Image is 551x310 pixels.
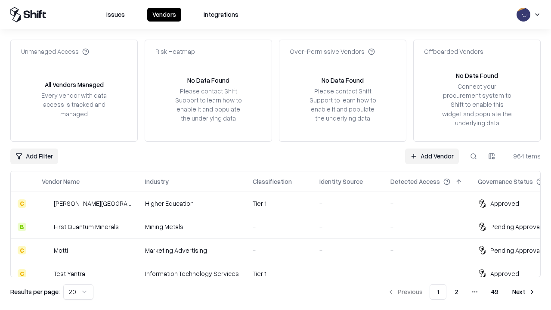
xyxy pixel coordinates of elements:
[424,47,483,56] div: Offboarded Vendors
[319,222,377,231] div: -
[42,269,50,278] img: Test Yantra
[18,246,26,254] div: C
[430,284,446,300] button: 1
[390,246,464,255] div: -
[253,246,306,255] div: -
[490,222,541,231] div: Pending Approval
[54,269,85,278] div: Test Yantra
[145,269,239,278] div: Information Technology Services
[18,223,26,231] div: B
[18,269,26,278] div: C
[42,223,50,231] img: First Quantum Minerals
[147,8,181,22] button: Vendors
[101,8,130,22] button: Issues
[173,87,244,123] div: Please contact Shift Support to learn how to enable it and populate the underlying data
[390,177,440,186] div: Detected Access
[145,177,169,186] div: Industry
[54,246,68,255] div: Motti
[42,177,80,186] div: Vendor Name
[405,149,459,164] a: Add Vendor
[290,47,375,56] div: Over-Permissive Vendors
[18,199,26,208] div: C
[42,199,50,208] img: Reichman University
[390,222,464,231] div: -
[390,199,464,208] div: -
[10,149,58,164] button: Add Filter
[507,284,541,300] button: Next
[448,284,465,300] button: 2
[307,87,378,123] div: Please contact Shift Support to learn how to enable it and populate the underlying data
[38,91,110,118] div: Every vendor with data access is tracked and managed
[145,222,239,231] div: Mining Metals
[490,269,519,278] div: Approved
[54,199,131,208] div: [PERSON_NAME][GEOGRAPHIC_DATA]
[390,269,464,278] div: -
[155,47,195,56] div: Risk Heatmap
[253,177,292,186] div: Classification
[319,269,377,278] div: -
[490,246,541,255] div: Pending Approval
[45,80,104,89] div: All Vendors Managed
[456,71,498,80] div: No Data Found
[506,152,541,161] div: 964 items
[484,284,505,300] button: 49
[42,246,50,254] img: Motti
[253,222,306,231] div: -
[382,284,541,300] nav: pagination
[319,177,363,186] div: Identity Source
[319,199,377,208] div: -
[10,287,60,296] p: Results per page:
[319,246,377,255] div: -
[253,269,306,278] div: Tier 1
[322,76,364,85] div: No Data Found
[145,246,239,255] div: Marketing Advertising
[490,199,519,208] div: Approved
[145,199,239,208] div: Higher Education
[441,82,513,127] div: Connect your procurement system to Shift to enable this widget and populate the underlying data
[21,47,89,56] div: Unmanaged Access
[54,222,119,231] div: First Quantum Minerals
[198,8,244,22] button: Integrations
[478,177,533,186] div: Governance Status
[187,76,229,85] div: No Data Found
[253,199,306,208] div: Tier 1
